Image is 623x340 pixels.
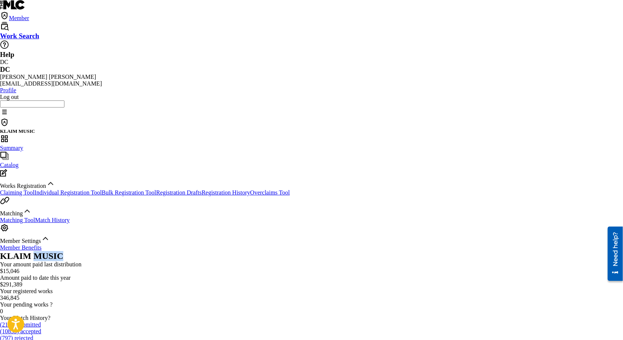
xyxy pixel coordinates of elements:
[156,189,201,196] a: Registration Drafts
[35,217,70,223] a: Match History
[9,15,29,21] span: Member
[202,189,250,196] a: Registration History
[50,301,53,308] span: ?
[46,179,55,188] img: expand
[250,189,290,196] a: Overclaims Tool
[41,234,50,243] img: expand
[602,224,623,284] iframe: Resource Center
[34,189,102,196] a: Individual Registration Tool
[48,315,50,321] span: ?
[102,189,156,196] a: Bulk Registration Tool
[23,206,32,215] img: expand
